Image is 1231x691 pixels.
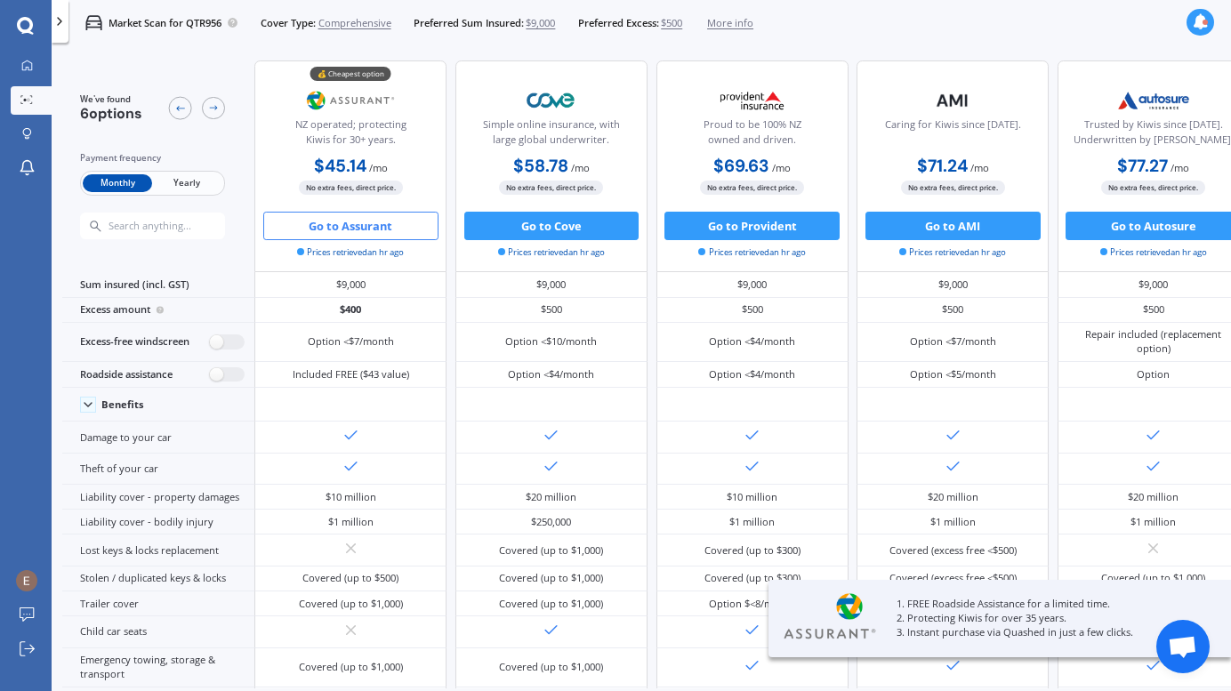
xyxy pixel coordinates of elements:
[62,510,254,534] div: Liability cover - bodily injury
[1130,515,1176,529] div: $1 million
[80,104,142,123] span: 6 options
[62,616,254,647] div: Child car seats
[261,16,316,30] span: Cover Type:
[499,660,603,674] div: Covered (up to $1,000)
[62,272,254,297] div: Sum insured (incl. GST)
[414,16,524,30] span: Preferred Sum Insured:
[304,83,398,118] img: Assurant.png
[513,155,568,177] b: $58.78
[508,367,594,382] div: Option <$4/month
[857,272,1049,297] div: $9,000
[571,161,590,174] span: / mo
[308,334,394,349] div: Option <$7/month
[727,490,777,504] div: $10 million
[318,16,391,30] span: Comprehensive
[885,117,1021,153] div: Caring for Kiwis since [DATE].
[310,67,391,81] div: 💰 Cheapest option
[709,334,795,349] div: Option <$4/month
[101,398,144,411] div: Benefits
[267,117,434,153] div: NZ operated; protecting Kiwis for 30+ years.
[80,93,142,106] span: We've found
[328,515,374,529] div: $1 million
[109,16,221,30] p: Market Scan for QTR956
[772,161,791,174] span: / mo
[897,597,1195,611] p: 1. FREE Roadside Assistance for a limited time.
[1128,490,1179,504] div: $20 million
[468,117,635,153] div: Simple online insurance, with large global underwriter.
[62,485,254,510] div: Liability cover - property damages
[1137,367,1170,382] div: Option
[1171,161,1189,174] span: / mo
[152,174,221,193] span: Yearly
[705,83,800,118] img: Provident.png
[499,597,603,611] div: Covered (up to $1,000)
[62,591,254,616] div: Trailer cover
[857,298,1049,323] div: $500
[83,174,152,193] span: Monthly
[897,611,1195,625] p: 2. Protecting Kiwis for over 35 years.
[531,515,571,529] div: $250,000
[254,272,447,297] div: $9,000
[664,212,840,240] button: Go to Provident
[505,334,597,349] div: Option <$10/month
[314,155,366,177] b: $45.14
[668,117,835,153] div: Proud to be 100% NZ owned and driven.
[578,16,659,30] span: Preferred Excess:
[464,212,640,240] button: Go to Cove
[901,181,1005,194] span: No extra fees, direct price.
[917,155,968,177] b: $71.24
[299,181,403,194] span: No extra fees, direct price.
[62,298,254,323] div: Excess amount
[62,648,254,687] div: Emergency towing, storage & transport
[707,16,753,30] span: More info
[656,298,849,323] div: $500
[1156,620,1210,673] div: Open chat
[729,515,775,529] div: $1 million
[254,298,447,323] div: $400
[62,534,254,566] div: Lost keys & locks replacement
[455,298,648,323] div: $500
[302,571,398,585] div: Covered (up to $500)
[1106,83,1201,118] img: Autosure.webp
[293,367,409,382] div: Included FREE ($43 value)
[62,422,254,453] div: Damage to your car
[16,570,37,591] img: ACg8ocJwfjQLibr8MWe-Id-dKdOPwGtecKCTD_0RIOBCiPVvhoCyhQ=s96-c
[897,625,1195,639] p: 3. Instant purchase via Quashed in just a few clicks.
[865,212,1041,240] button: Go to AMI
[970,161,989,174] span: / mo
[499,181,603,194] span: No extra fees, direct price.
[910,367,996,382] div: Option <$5/month
[704,571,801,585] div: Covered (up to $300)
[704,543,801,558] div: Covered (up to $300)
[499,571,603,585] div: Covered (up to $1,000)
[661,16,682,30] span: $500
[656,272,849,297] div: $9,000
[62,454,254,485] div: Theft of your car
[698,246,805,259] span: Prices retrieved an hr ago
[713,155,769,177] b: $69.63
[1100,246,1207,259] span: Prices retrieved an hr ago
[504,83,599,118] img: Cove.webp
[709,367,795,382] div: Option <$4/month
[928,490,978,504] div: $20 million
[930,515,976,529] div: $1 million
[709,597,795,611] div: Option $<8/month
[498,246,605,259] span: Prices retrieved an hr ago
[700,181,804,194] span: No extra fees, direct price.
[889,543,1017,558] div: Covered (excess free <$500)
[80,151,225,165] div: Payment frequency
[297,246,404,259] span: Prices retrieved an hr ago
[85,14,102,31] img: car.f15378c7a67c060ca3f3.svg
[299,660,403,674] div: Covered (up to $1,000)
[499,543,603,558] div: Covered (up to $1,000)
[910,334,996,349] div: Option <$7/month
[62,362,254,388] div: Roadside assistance
[1101,181,1205,194] span: No extra fees, direct price.
[62,566,254,591] div: Stolen / duplicated keys & locks
[263,212,438,240] button: Go to Assurant
[1117,155,1168,177] b: $77.27
[299,597,403,611] div: Covered (up to $1,000)
[899,246,1006,259] span: Prices retrieved an hr ago
[780,591,880,642] img: Assurant.webp
[905,83,1000,118] img: AMI-text-1.webp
